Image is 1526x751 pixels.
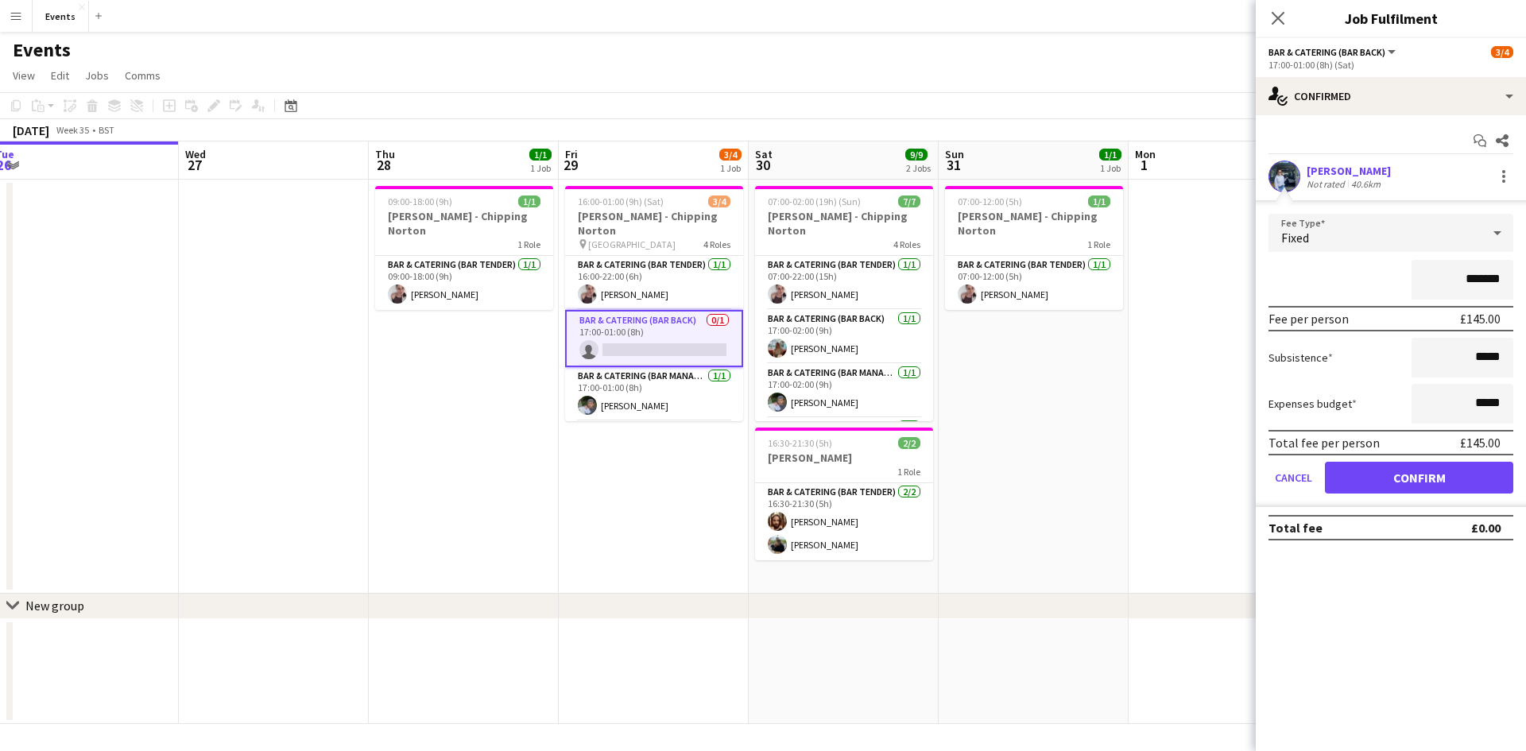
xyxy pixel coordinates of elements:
span: Edit [51,68,69,83]
div: 17:00-01:00 (8h) (Sat) [1268,59,1513,71]
div: New group [25,598,84,614]
span: Sun [945,147,964,161]
h1: Events [13,38,71,62]
app-card-role: Bar & Catering (Bar Tender)4/4 [755,418,933,541]
span: 1/1 [1088,195,1110,207]
span: 4 Roles [703,238,730,250]
h3: [PERSON_NAME] - Chipping Norton [945,209,1123,238]
span: 1/1 [518,195,540,207]
span: 9/9 [905,149,928,161]
h3: [PERSON_NAME] [755,451,933,465]
label: Expenses budget [1268,397,1357,411]
label: Subsistence [1268,350,1333,365]
span: 28 [373,156,395,174]
div: £0.00 [1471,520,1501,536]
span: Week 35 [52,124,92,136]
span: 1/1 [529,149,552,161]
span: 16:00-01:00 (9h) (Sat) [578,195,664,207]
span: 09:00-18:00 (9h) [388,195,452,207]
span: Bar & Catering (Bar Back) [1268,46,1385,58]
a: Comms [118,65,167,86]
div: 40.6km [1348,178,1384,190]
span: 30 [753,156,773,174]
app-card-role: Bar & Catering (Bar Tender)1/109:00-18:00 (9h)[PERSON_NAME] [375,256,553,310]
h3: Job Fulfilment [1256,8,1526,29]
button: Bar & Catering (Bar Back) [1268,46,1398,58]
div: BST [99,124,114,136]
span: Mon [1135,147,1156,161]
span: 07:00-02:00 (19h) (Sun) [768,195,861,207]
span: 4 Roles [893,238,920,250]
app-card-role: Bar & Catering (Bar Manager)1/117:00-02:00 (9h)[PERSON_NAME] [755,364,933,418]
span: Sat [755,147,773,161]
span: View [13,68,35,83]
a: Edit [45,65,76,86]
div: Total fee per person [1268,435,1380,451]
app-job-card: 07:00-02:00 (19h) (Sun)7/7[PERSON_NAME] - Chipping Norton4 RolesBar & Catering (Bar Tender)1/107:... [755,186,933,421]
h3: [PERSON_NAME] - Chipping Norton [565,209,743,238]
div: Not rated [1307,178,1348,190]
span: 1 [1133,156,1156,174]
span: Wed [185,147,206,161]
span: 29 [563,156,578,174]
div: Total fee [1268,520,1323,536]
div: [DATE] [13,122,49,138]
span: 7/7 [898,195,920,207]
span: 1 Role [897,466,920,478]
span: 1/1 [1099,149,1121,161]
div: 1 Job [1100,162,1121,174]
h3: [PERSON_NAME] - Chipping Norton [755,209,933,238]
h3: [PERSON_NAME] - Chipping Norton [375,209,553,238]
app-job-card: 07:00-12:00 (5h)1/1[PERSON_NAME] - Chipping Norton1 RoleBar & Catering (Bar Tender)1/107:00-12:00... [945,186,1123,310]
span: 31 [943,156,964,174]
app-card-role: Bar & Catering (Bar Tender)1/107:00-22:00 (15h)[PERSON_NAME] [755,256,933,310]
app-card-role: Bar & Catering (Bar Tender)1/107:00-12:00 (5h)[PERSON_NAME] [945,256,1123,310]
span: 16:30-21:30 (5h) [768,437,832,449]
button: Cancel [1268,462,1319,494]
app-card-role: Bar & Catering (Bar Back)0/117:00-01:00 (8h) [565,310,743,367]
span: 1 Role [517,238,540,250]
a: View [6,65,41,86]
div: £145.00 [1460,435,1501,451]
app-card-role: Bar & Catering (Bar Tender)2/216:30-21:30 (5h)[PERSON_NAME][PERSON_NAME] [755,483,933,560]
app-card-role: Bar & Catering (Bar Tender)1/116:00-22:00 (6h)[PERSON_NAME] [565,256,743,310]
div: 2 Jobs [906,162,931,174]
span: 3/4 [719,149,742,161]
span: 07:00-12:00 (5h) [958,195,1022,207]
app-job-card: 16:00-01:00 (9h) (Sat)3/4[PERSON_NAME] - Chipping Norton [GEOGRAPHIC_DATA]4 RolesBar & Catering (... [565,186,743,421]
app-card-role: Bar & Catering (Bar Manager)1/117:00-01:00 (8h)[PERSON_NAME] [565,367,743,421]
div: £145.00 [1460,311,1501,327]
div: 1 Job [530,162,551,174]
div: [PERSON_NAME] [1307,164,1391,178]
div: 1 Job [720,162,741,174]
a: Jobs [79,65,115,86]
span: Fri [565,147,578,161]
span: Fixed [1281,230,1309,246]
span: 3/4 [708,195,730,207]
span: [GEOGRAPHIC_DATA] [588,238,676,250]
app-card-role: Bar & Catering (Bar Back)1/117:00-02:00 (9h)[PERSON_NAME] [755,310,933,364]
span: 2/2 [898,437,920,449]
span: Thu [375,147,395,161]
app-job-card: 09:00-18:00 (9h)1/1[PERSON_NAME] - Chipping Norton1 RoleBar & Catering (Bar Tender)1/109:00-18:00... [375,186,553,310]
div: Fee per person [1268,311,1349,327]
button: Events [33,1,89,32]
div: Confirmed [1256,77,1526,115]
span: 3/4 [1491,46,1513,58]
span: Jobs [85,68,109,83]
span: 1 Role [1087,238,1110,250]
span: 27 [183,156,206,174]
span: Comms [125,68,161,83]
app-job-card: 16:30-21:30 (5h)2/2[PERSON_NAME]1 RoleBar & Catering (Bar Tender)2/216:30-21:30 (5h)[PERSON_NAME]... [755,428,933,560]
button: Confirm [1325,462,1513,494]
